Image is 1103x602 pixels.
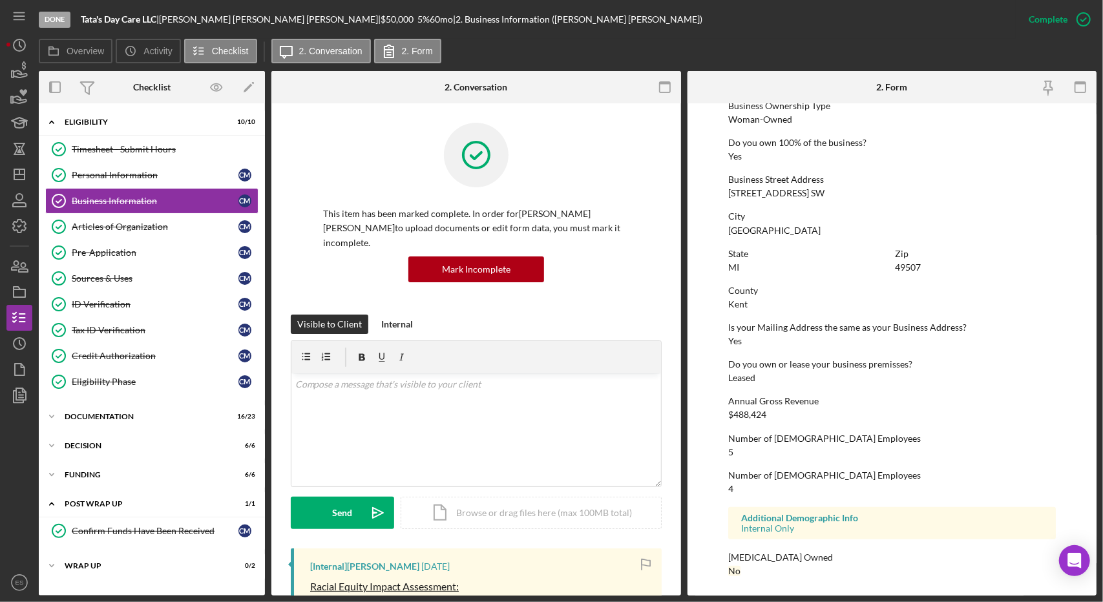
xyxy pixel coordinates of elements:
div: Personal Information [72,170,238,180]
div: Additional Demographic Info [741,513,1043,523]
div: Decision [65,442,223,450]
a: Personal InformationCM [45,162,258,188]
button: Overview [39,39,112,63]
div: [STREET_ADDRESS] SW [728,188,825,198]
div: [MEDICAL_DATA] Owned [728,552,1056,563]
div: Yes [728,151,742,161]
div: Woman-Owned [728,114,792,125]
div: Business Ownership Type [728,101,1056,111]
div: [PERSON_NAME] [PERSON_NAME] [PERSON_NAME] | [159,14,381,25]
a: Tax ID VerificationCM [45,317,258,343]
div: 16 / 23 [232,413,255,420]
div: Internal [381,315,413,334]
div: C M [238,298,251,311]
div: 10 / 10 [232,118,255,126]
button: Mark Incomplete [408,256,544,282]
div: Number of [DEMOGRAPHIC_DATA] Employees [728,470,1056,481]
div: Business Street Address [728,174,1056,185]
button: Activity [116,39,180,63]
div: No [728,566,741,576]
div: Funding [65,471,223,479]
div: Wrap up [65,562,223,570]
button: Checklist [184,39,257,63]
div: Tax ID Verification [72,325,238,335]
div: C M [238,169,251,182]
div: Annual Gross Revenue [728,396,1056,406]
button: Complete [1016,6,1097,32]
div: 2. Form [876,82,907,92]
div: Mark Incomplete [442,256,510,282]
button: Internal [375,315,419,334]
div: County [728,285,1056,296]
div: Sources & Uses [72,273,238,284]
label: Checklist [212,46,249,56]
div: MI [728,262,739,273]
div: Credit Authorization [72,351,238,361]
div: 4 [728,484,733,494]
div: Timesheet - Submit Hours [72,144,258,154]
div: ID Verification [72,299,238,309]
a: Timesheet - Submit Hours [45,136,258,162]
a: Sources & UsesCM [45,265,258,291]
div: Visible to Client [297,315,362,334]
div: 0 / 2 [232,562,255,570]
div: 6 / 6 [232,442,255,450]
a: Pre-ApplicationCM [45,240,258,265]
div: Eligibility [65,118,223,126]
div: 6 / 6 [232,471,255,479]
div: Business Information [72,196,238,206]
div: $488,424 [728,410,766,420]
div: Do you own or lease your business premisses? [728,359,1056,369]
div: C M [238,324,251,337]
div: State [728,249,888,259]
div: 5 % [417,14,430,25]
div: C M [238,272,251,285]
p: This item has been marked complete. In order for [PERSON_NAME] [PERSON_NAME] to upload documents ... [323,207,629,250]
div: [Internal] [PERSON_NAME] [310,561,419,572]
div: Complete [1029,6,1067,32]
div: C M [238,194,251,207]
div: Yes [728,336,742,346]
div: 2. Conversation [445,82,507,92]
div: Done [39,12,70,28]
div: Articles of Organization [72,222,238,232]
div: C M [238,246,251,259]
button: Visible to Client [291,315,368,334]
div: Is your Mailing Address the same as your Business Address? [728,322,1056,333]
div: C M [238,220,251,233]
a: Business InformationCM [45,188,258,214]
div: | 2. Business Information ([PERSON_NAME] [PERSON_NAME]) [453,14,702,25]
label: Activity [143,46,172,56]
a: ID VerificationCM [45,291,258,317]
a: Credit AuthorizationCM [45,343,258,369]
div: C M [238,375,251,388]
div: [GEOGRAPHIC_DATA] [728,225,821,236]
div: Documentation [65,413,223,420]
label: 2. Conversation [299,46,362,56]
div: Open Intercom Messenger [1059,545,1090,576]
div: Confirm Funds Have Been Received [72,526,238,536]
span: Racial Equity Impact Assessment: [310,580,459,592]
div: Internal Only [741,523,1043,534]
div: Zip [895,249,1055,259]
div: 5 [728,447,733,457]
time: 2025-07-01 21:12 [421,561,450,572]
div: Send [333,497,353,529]
div: Eligibility Phase [72,377,238,387]
div: 1 / 1 [232,500,255,508]
div: Number of [DEMOGRAPHIC_DATA] Employees [728,433,1056,444]
div: City [728,211,1056,222]
span: $50,000 [381,14,414,25]
div: Post Wrap Up [65,500,223,508]
a: Articles of OrganizationCM [45,214,258,240]
div: C M [238,524,251,537]
text: ES [16,579,24,586]
div: Do you own 100% of the business? [728,138,1056,148]
a: Eligibility PhaseCM [45,369,258,395]
div: 49507 [895,262,921,273]
button: 2. Form [374,39,441,63]
button: Send [291,497,394,529]
b: Tata's Day Care LLC [81,14,156,25]
button: ES [6,570,32,596]
div: C M [238,349,251,362]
